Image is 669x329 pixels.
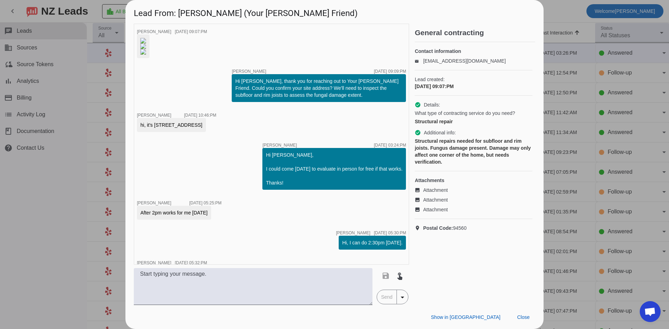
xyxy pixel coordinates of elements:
div: Hi, I can do 2:30pm [DATE]. [342,239,402,246]
div: [DATE] 05:32:PM [175,261,207,265]
mat-icon: image [415,197,423,203]
div: [DATE] 05:30:PM [374,231,406,235]
div: Structural repairs needed for subfloor and rim joists. Fungus damage present. Damage may only aff... [415,138,532,165]
img: 7aB5SE0KBnOpa9Dcr-rxzQ [140,44,146,49]
mat-icon: check_circle [415,102,421,108]
mat-icon: touch_app [395,272,404,280]
mat-icon: email [415,59,423,63]
a: [EMAIL_ADDRESS][DOMAIN_NAME] [423,58,506,64]
div: Structural repair [415,118,532,125]
img: 39zJoO5RDU3EiWl8gBSaDQ [140,38,146,44]
mat-icon: check_circle [415,130,421,136]
span: Attachment [423,206,448,213]
mat-icon: location_on [415,225,423,231]
span: [PERSON_NAME] [262,143,297,147]
div: [DATE] 10:46:PM [184,113,216,117]
span: Show in [GEOGRAPHIC_DATA] [431,314,500,320]
div: Hi [PERSON_NAME], thank you for reaching out to Your [PERSON_NAME] Friend. Could you confirm your... [235,78,402,99]
a: Attachment [415,206,532,213]
div: [DATE] 03:24:PM [374,143,406,147]
a: Attachment [415,196,532,203]
mat-icon: image [415,207,423,212]
span: [PERSON_NAME] [137,113,171,118]
span: Details: [424,101,440,108]
span: Attachment [423,187,448,194]
mat-icon: arrow_drop_down [398,293,407,301]
div: After 2pm works for me [DATE] [140,209,208,216]
span: Additional info: [424,129,456,136]
span: What type of contracting service do you need? [415,110,515,117]
button: Close [512,311,535,323]
span: Close [517,314,530,320]
span: [PERSON_NAME] [137,201,171,205]
span: [PERSON_NAME] [137,29,171,34]
div: Open chat [640,301,661,322]
div: [DATE] 09:09:PM [374,69,406,73]
span: 94560 [423,225,467,232]
div: [DATE] 09:07:PM [415,83,532,90]
span: Lead created: [415,76,532,83]
h4: Contact information [415,48,532,55]
div: hi, it's [STREET_ADDRESS] [140,122,202,128]
img: qwIeGQszXFKxN1_fSktyLg [140,49,146,55]
span: [PERSON_NAME] [137,260,171,265]
mat-icon: image [415,187,423,193]
span: [PERSON_NAME] [336,231,370,235]
div: [DATE] 09:07:PM [175,30,207,34]
h4: Attachments [415,177,532,184]
div: Hi [PERSON_NAME], I could come [DATE] to evaluate in person for free if that works. Thanks! [266,151,402,186]
span: [PERSON_NAME] [232,69,266,73]
a: Attachment [415,187,532,194]
span: Attachment [423,196,448,203]
button: Show in [GEOGRAPHIC_DATA] [425,311,506,323]
div: [DATE] 05:25:PM [189,201,221,205]
strong: Postal Code: [423,225,453,231]
h2: General contracting [415,29,535,36]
